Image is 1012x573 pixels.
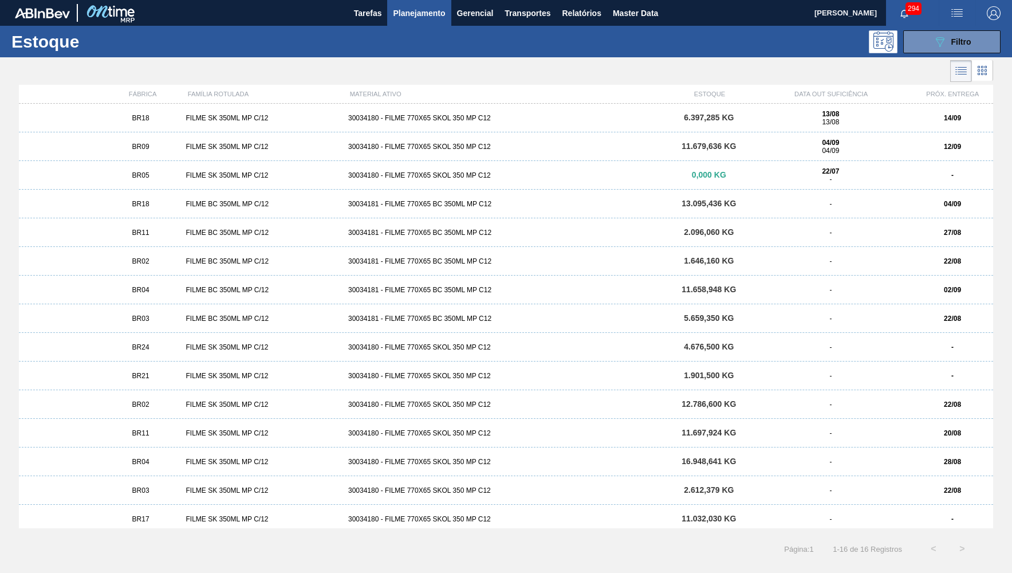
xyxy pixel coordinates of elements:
div: 30034180 - FILME 770X65 SKOL 350 MP C12 [344,458,668,466]
span: 5.659,350 KG [684,313,734,323]
strong: 12/09 [944,143,961,151]
span: 1 - 16 de 16 Registros [831,545,902,554]
div: FILME SK 350ML MP C/12 [181,486,343,494]
span: - [829,286,832,294]
button: > [948,535,976,563]
span: BR24 [132,343,149,351]
span: 12.786,600 KG [682,399,736,409]
span: BR11 [132,429,149,437]
strong: 28/08 [944,458,961,466]
span: 2.096,060 KG [684,227,734,237]
span: BR18 [132,200,149,208]
div: DATA OUT SUFICIÊNCIA [750,91,912,97]
span: 1.646,160 KG [684,256,734,265]
div: 30034180 - FILME 770X65 SKOL 350 MP C12 [344,143,668,151]
span: 11.679,636 KG [682,142,736,151]
button: Filtro [903,30,1001,53]
span: - [829,315,832,323]
span: - [829,257,832,265]
div: FILME BC 350ML MP C/12 [181,286,343,294]
span: 13.095,436 KG [682,199,736,208]
div: 30034180 - FILME 770X65 SKOL 350 MP C12 [344,429,668,437]
strong: 22/08 [944,401,961,409]
div: FILME SK 350ML MP C/12 [181,429,343,437]
img: userActions [950,6,964,20]
span: Planejamento [393,6,445,20]
span: - [829,401,832,409]
span: - [829,175,832,183]
span: 294 [905,2,922,15]
strong: 27/08 [944,229,961,237]
strong: 22/07 [822,167,839,175]
strong: - [951,515,954,523]
strong: 13/08 [822,110,839,118]
button: < [919,535,948,563]
span: BR04 [132,458,149,466]
div: 30034180 - FILME 770X65 SKOL 350 MP C12 [344,171,668,179]
span: - [829,372,832,380]
div: MATERIAL ATIVO [345,91,670,97]
span: BR04 [132,286,149,294]
span: 1.901,500 KG [684,371,734,380]
img: TNhmsLtSVTkK8tSr43FrP2fwEKptu5GPRR3wAAAABJRU5ErkJggg== [15,8,70,18]
strong: 04/09 [944,200,961,208]
span: Filtro [951,37,971,46]
img: Logout [987,6,1001,20]
div: 30034180 - FILME 770X65 SKOL 350 MP C12 [344,486,668,494]
strong: 04/09 [822,139,839,147]
strong: 22/08 [944,315,961,323]
span: 2.612,379 KG [684,485,734,494]
span: BR02 [132,401,149,409]
span: 16.948,641 KG [682,457,736,466]
span: 11.032,030 KG [682,514,736,523]
strong: - [951,343,954,351]
span: - [829,515,832,523]
strong: - [951,372,954,380]
span: - [829,429,832,437]
span: 13/08 [822,118,839,126]
div: Visão em Cards [972,60,993,82]
div: 30034181 - FILME 770X65 BC 350ML MP C12 [344,257,668,265]
div: 30034181 - FILME 770X65 BC 350ML MP C12 [344,286,668,294]
div: FILME SK 350ML MP C/12 [181,114,343,122]
span: BR03 [132,486,149,494]
div: FILME SK 350ML MP C/12 [181,343,343,351]
strong: 02/09 [944,286,961,294]
div: FILME BC 350ML MP C/12 [181,315,343,323]
span: BR17 [132,515,149,523]
h1: Estoque [11,35,180,48]
div: FILME BC 350ML MP C/12 [181,257,343,265]
span: BR18 [132,114,149,122]
strong: - [951,171,954,179]
span: - [829,229,832,237]
span: - [829,200,832,208]
span: BR09 [132,143,149,151]
span: BR03 [132,315,149,323]
div: FÁBRICA [102,91,183,97]
span: 0,000 KG [692,170,726,179]
div: 30034180 - FILME 770X65 SKOL 350 MP C12 [344,114,668,122]
button: Notificações [886,5,923,21]
div: FILME SK 350ML MP C/12 [181,515,343,523]
span: BR11 [132,229,149,237]
span: BR21 [132,372,149,380]
div: Visão em Lista [950,60,972,82]
span: 11.658,948 KG [682,285,736,294]
span: 4.676,500 KG [684,342,734,351]
span: - [829,458,832,466]
div: FILME SK 350ML MP C/12 [181,458,343,466]
div: 30034180 - FILME 770X65 SKOL 350 MP C12 [344,401,668,409]
strong: 20/08 [944,429,961,437]
span: BR05 [132,171,149,179]
span: - [829,486,832,494]
span: Gerencial [457,6,494,20]
div: 30034180 - FILME 770X65 SKOL 350 MP C12 [344,515,668,523]
div: 30034180 - FILME 770X65 SKOL 350 MP C12 [344,343,668,351]
span: 04/09 [822,147,839,155]
span: Transportes [505,6,550,20]
div: FILME SK 350ML MP C/12 [181,372,343,380]
div: FAMÍLIA ROTULADA [183,91,345,97]
div: 30034181 - FILME 770X65 BC 350ML MP C12 [344,200,668,208]
div: FILME BC 350ML MP C/12 [181,200,343,208]
div: Pogramando: nenhum usuário selecionado [869,30,897,53]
